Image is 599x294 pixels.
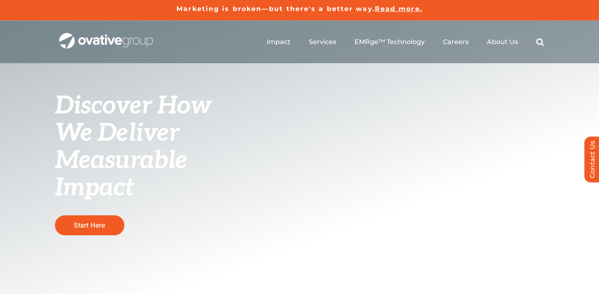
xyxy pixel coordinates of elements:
[487,38,518,46] a: About Us
[55,119,187,203] span: We Deliver Measurable Impact
[443,38,469,46] a: Careers
[375,5,423,13] a: Read more.
[355,38,425,46] a: EMRge™ Technology
[55,91,211,121] span: Discover How
[176,5,375,13] a: Marketing is broken—but there's a better way.
[74,221,105,229] span: Start Here
[266,29,544,55] nav: Menu
[55,215,124,235] a: Start Here
[59,32,153,40] a: OG_Full_horizontal_WHT
[536,38,544,46] a: Search
[309,38,336,46] a: Services
[266,38,291,46] a: Impact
